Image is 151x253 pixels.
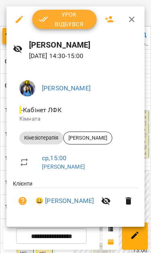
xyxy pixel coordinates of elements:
a: 😀 [PERSON_NAME] [35,196,94,206]
span: Кінезіотерапія [19,134,63,142]
a: ср , 15:00 [42,154,66,162]
p: [DATE] 14:30 - 15:00 [29,51,138,61]
span: - Кабінет ЛФК [19,106,63,114]
div: [PERSON_NAME] [63,132,112,144]
a: [PERSON_NAME] [42,84,91,92]
img: d1dec607e7f372b62d1bb04098aa4c64.jpeg [19,80,35,96]
a: [PERSON_NAME] [42,163,85,170]
button: Візит ще не сплачено. Додати оплату? [13,191,32,211]
ul: Клієнти [13,180,138,217]
h6: [PERSON_NAME] [29,39,138,51]
button: Урок відбувся [32,10,97,29]
span: [PERSON_NAME] [64,134,112,142]
span: Урок відбувся [39,10,90,29]
p: Кімната [19,115,132,123]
